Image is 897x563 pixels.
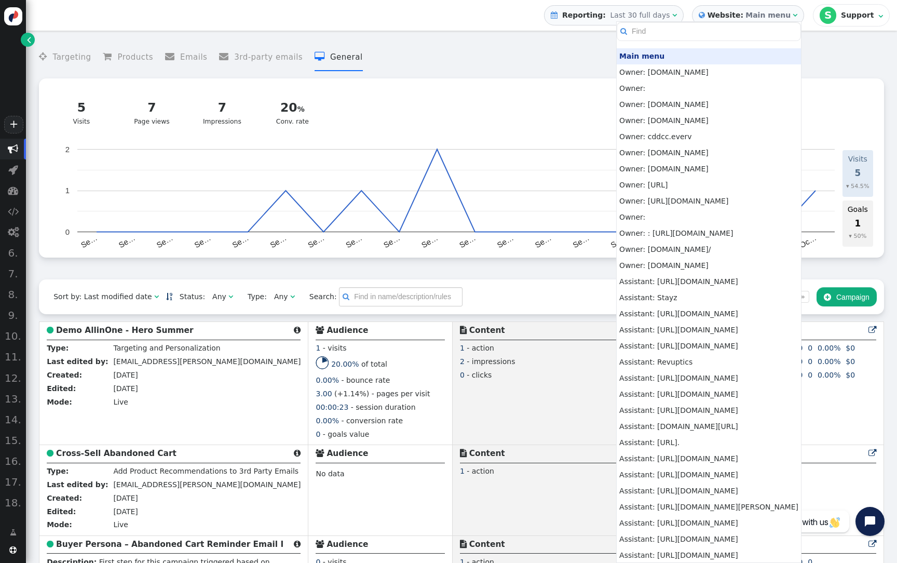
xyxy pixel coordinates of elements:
[339,287,463,306] input: Find in name/description/rules
[219,52,234,61] span: 
[3,523,24,542] a: 
[316,540,324,548] span: 
[617,22,801,41] input: Find
[617,531,801,547] td: Assistant: [URL][DOMAIN_NAME]
[609,233,628,249] text: Se…
[327,326,368,335] b: Audience
[103,52,117,61] span: 
[818,371,840,379] span: 0.00%
[9,546,17,554] span: 
[817,287,877,306] button: Campaign
[617,290,801,306] td: Assistant: Stayz
[617,386,801,403] td: Assistant: [URL][DOMAIN_NAME]
[617,177,801,193] td: Owner: [URL]
[820,7,836,23] div: S
[617,225,801,242] td: Owner: : [URL][DOMAIN_NAME]
[53,291,152,302] div: Sort by: Last modified date
[126,99,178,117] div: 7
[8,165,18,175] span: 
[617,193,801,209] td: Owner: [URL][DOMAIN_NAME]
[79,233,99,249] text: Se…
[617,161,801,177] td: Owner: [DOMAIN_NAME]
[617,370,801,386] td: Assistant: [URL][DOMAIN_NAME]
[193,233,212,249] text: Se…
[8,206,19,217] span: 
[294,449,301,457] span: 
[47,384,76,393] b: Edited:
[327,540,368,549] b: Audience
[113,467,298,475] span: Add Product Recommendations to 3rd Party Emails
[331,360,359,368] span: 20.00%
[841,11,876,20] div: Support
[327,449,368,458] b: Audience
[65,186,70,195] text: 1
[467,371,492,379] span: - clicks
[113,384,138,393] span: [DATE]
[154,293,159,300] span: 
[672,11,677,19] span: 
[316,449,324,457] span: 
[617,97,801,113] td: Owner: [DOMAIN_NAME]
[4,116,23,133] a: +
[361,360,387,368] span: of total
[617,435,801,451] td: Assistant: [URL].
[166,293,172,300] span: Sorted in descending order
[868,449,876,457] span: 
[617,515,801,531] td: Assistant: [URL][DOMAIN_NAME]
[868,326,876,335] a: 
[172,291,205,302] span: Status:
[56,99,107,117] div: 5
[47,480,108,489] b: Last edited by:
[4,7,22,25] img: logo-icon.svg
[846,153,870,165] td: Visits
[8,185,18,196] span: 
[47,449,53,457] span: 
[113,357,301,366] span: [EMAIL_ADDRESS][PERSON_NAME][DOMAIN_NAME]
[113,494,138,502] span: [DATE]
[460,357,465,366] span: 2
[56,449,176,458] b: Cross-Sell Abandoned Cart
[117,233,137,249] text: Se…
[617,451,801,467] td: Assistant: [URL][DOMAIN_NAME]
[560,11,608,19] b: Reporting:
[460,540,467,548] span: 
[868,540,876,549] a: 
[467,467,494,475] span: - action
[846,182,869,191] div: ▾ 54.5%
[267,99,318,117] div: 20
[617,113,801,129] td: Owner: [DOMAIN_NAME]
[290,293,295,300] span: 
[617,258,801,274] td: Owner: [DOMAIN_NAME]
[467,344,494,352] span: - action
[617,354,801,370] td: Assistant: Revuptics
[699,10,705,21] span: 
[240,291,267,302] span: Type:
[818,344,840,352] span: 0.00%
[197,99,248,117] div: 7
[610,11,670,19] span: Last 30 full days
[534,233,553,249] text: Se…
[617,209,801,225] td: Owner:
[315,52,330,61] span: 
[165,52,180,61] span: 
[302,292,337,301] span: Search:
[103,44,153,71] li: Products
[47,494,82,502] b: Created:
[294,540,301,548] span: 
[56,540,283,549] b: Buyer Persona – Abandoned Cart Reminder Email I
[351,403,416,411] span: - session duration
[113,398,128,406] span: Live
[316,344,320,352] span: 1
[745,11,791,19] b: Main menu
[316,470,344,478] span: No data
[372,390,430,398] span: - pages per visit
[617,274,801,290] td: Assistant: [URL][DOMAIN_NAME]
[56,99,107,127] div: Visits
[846,357,855,366] span: $0
[113,480,301,489] span: [EMAIL_ADDRESS][PERSON_NAME][DOMAIN_NAME]
[316,326,324,334] span: 
[212,291,226,302] div: Any
[316,417,338,425] span: 0.00%
[854,168,861,178] span: 5
[65,227,70,236] text: 0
